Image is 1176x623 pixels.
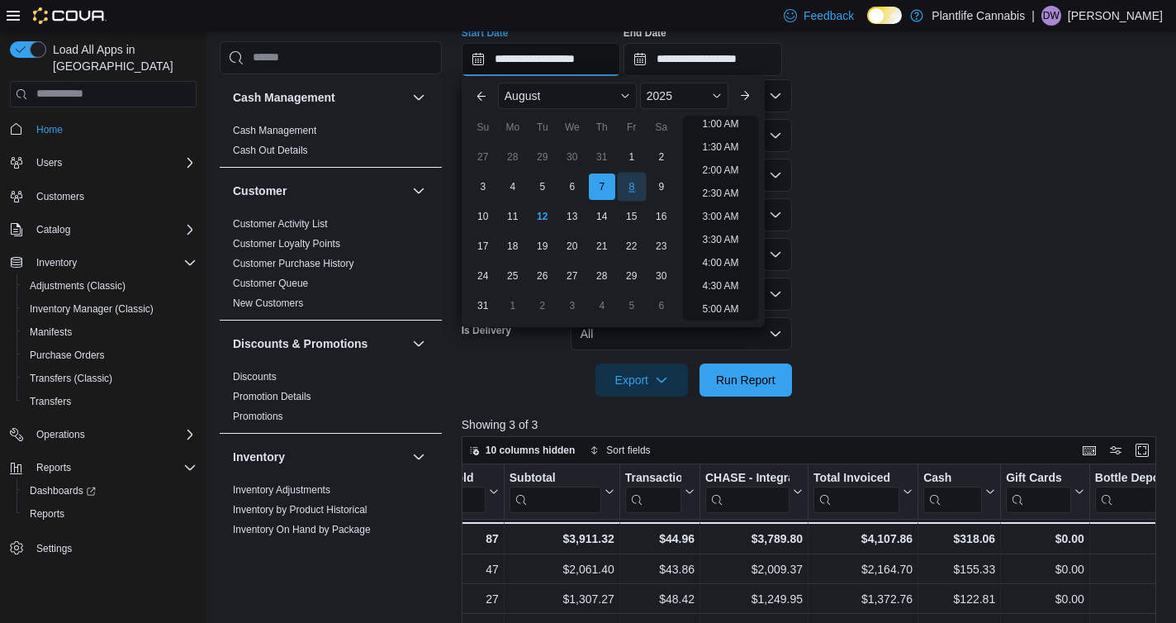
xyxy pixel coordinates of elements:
[233,449,285,465] h3: Inventory
[23,392,78,411] a: Transfers
[23,345,197,365] span: Purchase Orders
[23,299,160,319] a: Inventory Manager (Classic)
[619,292,645,319] div: day-5
[695,114,745,134] li: 1:00 AM
[769,89,782,102] button: Open list of options
[695,299,745,319] li: 5:00 AM
[529,174,556,200] div: day-5
[589,233,615,259] div: day-21
[233,277,308,290] span: Customer Queue
[1043,6,1060,26] span: DW
[17,274,203,297] button: Adjustments (Classic)
[716,372,775,388] span: Run Report
[648,114,675,140] div: Sa
[923,589,995,609] div: $122.81
[559,174,586,200] div: day-6
[36,223,70,236] span: Catalog
[233,297,303,309] a: New Customers
[695,160,745,180] li: 2:00 AM
[510,589,614,609] div: $1,307.27
[30,119,197,140] span: Home
[470,174,496,200] div: day-3
[505,89,541,102] span: August
[462,26,509,40] label: Start Date
[409,334,429,354] button: Discounts & Promotions
[462,43,620,76] input: Press the down key to enter a popover containing a calendar. Press the escape key to close the po...
[867,24,868,25] span: Dark Mode
[17,344,203,367] button: Purchase Orders
[23,369,197,388] span: Transfers (Classic)
[233,237,340,250] span: Customer Loyalty Points
[769,208,782,221] button: Open list of options
[17,321,203,344] button: Manifests
[427,470,486,486] div: Net Sold
[647,89,672,102] span: 2025
[30,326,72,339] span: Manifests
[813,470,899,512] div: Total Invoiced
[619,203,645,230] div: day-15
[30,539,78,559] a: Settings
[559,292,586,319] div: day-3
[23,299,197,319] span: Inventory Manager (Classic)
[233,238,340,250] a: Customer Loyalty Points
[30,120,69,140] a: Home
[705,529,803,549] div: $3,789.80
[23,481,197,501] span: Dashboards
[233,183,287,199] h3: Customer
[30,484,96,497] span: Dashboards
[813,529,913,549] div: $4,107.86
[683,116,758,321] ul: Time
[769,129,782,142] button: Open list of options
[233,371,277,383] a: Discounts
[30,253,83,273] button: Inventory
[529,203,556,230] div: day-12
[3,218,203,241] button: Catalog
[1132,440,1152,460] button: Enter fullscreen
[589,144,615,170] div: day-31
[648,233,675,259] div: day-23
[867,7,902,24] input: Dark Mode
[17,297,203,321] button: Inventory Manager (Classic)
[23,481,102,501] a: Dashboards
[233,183,405,199] button: Customer
[3,117,203,141] button: Home
[233,89,405,106] button: Cash Management
[30,153,197,173] span: Users
[233,335,405,352] button: Discounts & Promotions
[3,535,203,559] button: Settings
[529,114,556,140] div: Tu
[3,151,203,174] button: Users
[3,184,203,208] button: Customers
[510,470,601,486] div: Subtotal
[589,174,615,200] div: day-7
[233,504,367,516] a: Inventory by Product Historical
[732,83,758,109] button: Next month
[605,364,678,397] span: Export
[583,440,657,460] button: Sort fields
[1031,6,1035,26] p: |
[625,529,695,549] div: $44.96
[233,145,308,156] a: Cash Out Details
[30,507,64,521] span: Reports
[470,114,496,140] div: Su
[619,263,645,289] div: day-29
[233,483,330,497] span: Inventory Adjustments
[462,324,511,337] label: Is Delivery
[500,114,526,140] div: Mo
[595,364,688,397] button: Export
[36,542,72,555] span: Settings
[46,41,197,74] span: Load All Apps in [GEOGRAPHIC_DATA]
[427,589,499,609] div: 27
[427,470,499,512] button: Net Sold
[699,364,792,397] button: Run Report
[470,144,496,170] div: day-27
[36,190,84,203] span: Customers
[529,292,556,319] div: day-2
[468,83,495,109] button: Previous Month
[30,253,197,273] span: Inventory
[1006,589,1084,609] div: $0.00
[529,144,556,170] div: day-29
[30,302,154,316] span: Inventory Manager (Classic)
[1068,6,1163,26] p: [PERSON_NAME]
[624,26,666,40] label: End Date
